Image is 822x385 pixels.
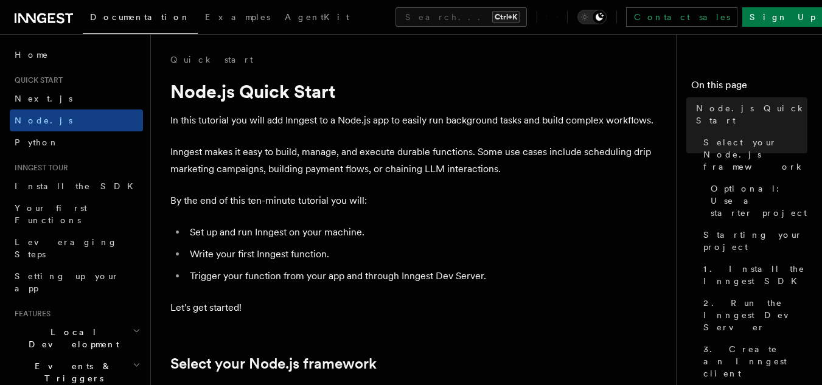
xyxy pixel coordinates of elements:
[577,10,607,24] button: Toggle dark mode
[10,265,143,299] a: Setting up your app
[10,309,51,319] span: Features
[90,12,190,22] span: Documentation
[285,12,349,22] span: AgentKit
[703,343,807,380] span: 3. Create an Inngest client
[186,224,657,241] li: Set up and run Inngest on your machine.
[10,109,143,131] a: Node.js
[170,80,657,102] h1: Node.js Quick Start
[698,224,807,258] a: Starting your project
[10,44,143,66] a: Home
[10,88,143,109] a: Next.js
[691,78,807,97] h4: On this page
[10,321,143,355] button: Local Development
[15,271,119,293] span: Setting up your app
[15,203,87,225] span: Your first Functions
[170,299,657,316] p: Let's get started!
[10,360,133,384] span: Events & Triggers
[10,75,63,85] span: Quick start
[698,338,807,384] a: 3. Create an Inngest client
[198,4,277,33] a: Examples
[170,192,657,209] p: By the end of this ten-minute tutorial you will:
[698,131,807,178] a: Select your Node.js framework
[711,182,807,219] span: Optional: Use a starter project
[15,49,49,61] span: Home
[277,4,357,33] a: AgentKit
[10,163,68,173] span: Inngest tour
[395,7,527,27] button: Search...Ctrl+K
[15,237,117,259] span: Leveraging Steps
[698,258,807,292] a: 1. Install the Inngest SDK
[170,355,377,372] a: Select your Node.js framework
[170,54,253,66] a: Quick start
[186,246,657,263] li: Write your first Inngest function.
[703,136,807,173] span: Select your Node.js framework
[15,94,72,103] span: Next.js
[10,197,143,231] a: Your first Functions
[698,292,807,338] a: 2. Run the Inngest Dev Server
[10,326,133,350] span: Local Development
[15,116,72,125] span: Node.js
[15,181,141,191] span: Install the SDK
[10,231,143,265] a: Leveraging Steps
[691,97,807,131] a: Node.js Quick Start
[170,112,657,129] p: In this tutorial you will add Inngest to a Node.js app to easily run background tasks and build c...
[15,137,59,147] span: Python
[626,7,737,27] a: Contact sales
[83,4,198,34] a: Documentation
[186,268,657,285] li: Trigger your function from your app and through Inngest Dev Server.
[696,102,807,127] span: Node.js Quick Start
[703,263,807,287] span: 1. Install the Inngest SDK
[703,297,807,333] span: 2. Run the Inngest Dev Server
[170,144,657,178] p: Inngest makes it easy to build, manage, and execute durable functions. Some use cases include sch...
[10,175,143,197] a: Install the SDK
[703,229,807,253] span: Starting your project
[10,131,143,153] a: Python
[205,12,270,22] span: Examples
[492,11,520,23] kbd: Ctrl+K
[706,178,807,224] a: Optional: Use a starter project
